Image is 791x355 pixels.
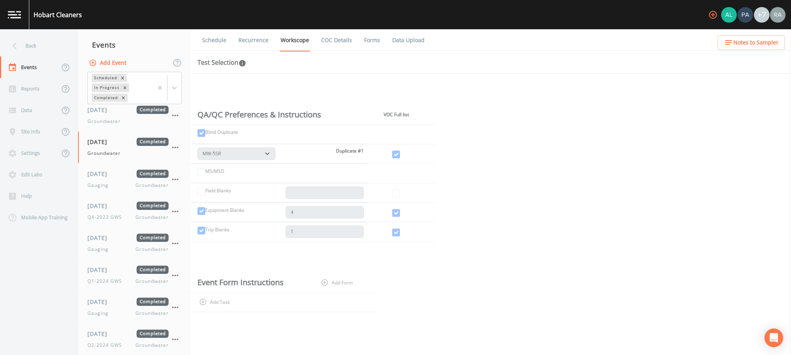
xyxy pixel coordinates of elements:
[135,246,169,253] span: Groundwater
[87,56,130,70] button: Add Event
[137,298,169,306] span: Completed
[87,170,113,178] span: [DATE]
[205,168,224,175] label: MS/MSD
[78,291,191,323] a: [DATE]CompletedGaugingGroundwater
[78,163,191,195] a: [DATE]CompletedGaugingGroundwater
[119,94,128,102] div: Remove Completed
[718,35,785,50] button: Notes to Sampler
[205,187,231,194] label: Field Blanks
[87,278,127,285] span: Q1-2024 GWS
[137,266,169,274] span: Completed
[87,182,113,189] span: Gauging
[135,342,169,349] span: Groundwater
[87,246,113,253] span: Gauging
[205,129,238,136] label: Blind Duplicate
[764,328,783,347] div: Open Intercom Messenger
[87,138,113,146] span: [DATE]
[121,83,129,92] div: Remove In Progress
[197,58,246,67] div: Test Selection
[87,234,113,242] span: [DATE]
[738,7,753,23] img: 642d39ac0e0127a36d8cdbc932160316
[87,266,113,274] span: [DATE]
[87,342,127,349] span: Q2-2024 GWS
[78,227,191,259] a: [DATE]CompletedGaugingGroundwater
[87,106,113,114] span: [DATE]
[237,29,270,51] a: Recurrence
[78,259,191,291] a: [DATE]CompletedQ1-2024 GWSGroundwater
[34,10,82,20] div: Hobart Cleaners
[201,29,228,51] a: Schedule
[733,38,779,48] span: Notes to Sampler
[87,118,121,125] span: Groundwater
[137,138,169,146] span: Completed
[205,226,229,233] label: Trip Blanks
[78,195,191,227] a: [DATE]CompletedQ4-2023 GWSGroundwater
[754,7,770,23] div: +7
[8,11,21,18] img: logo
[87,298,113,306] span: [DATE]
[137,170,169,178] span: Completed
[137,106,169,114] span: Completed
[391,29,426,51] a: Data Upload
[92,94,119,102] div: Completed
[205,207,244,214] label: Equipment Blanks
[137,330,169,338] span: Completed
[92,83,121,92] div: In Progress
[238,59,246,67] svg: In this section you'll be able to select the analytical test to run, based on the media type, and...
[135,182,169,189] span: Groundwater
[118,74,127,82] div: Remove Scheduled
[92,74,118,82] div: Scheduled
[137,234,169,242] span: Completed
[737,7,754,23] div: Patrick Caulfield
[135,214,169,221] span: Groundwater
[191,144,367,163] td: Duplicate #1
[137,202,169,210] span: Completed
[367,105,425,124] th: VOC Full list
[78,35,191,55] div: Events
[87,202,113,210] span: [DATE]
[363,29,381,51] a: Forms
[87,214,127,221] span: Q4-2023 GWS
[87,330,113,338] span: [DATE]
[279,29,310,51] a: Workscope
[191,105,367,124] th: QA/QC Preferences & Instructions
[721,7,737,23] img: 105423acff65459314a9bc1ad1dcaae9
[78,131,191,163] a: [DATE]CompletedGroundwater
[87,310,113,317] span: Gauging
[87,150,121,157] span: Groundwater
[78,99,191,131] a: [DATE]CompletedGroundwater
[770,7,786,23] img: 7493944169e4cb9b715a099ebe515ac2
[135,310,169,317] span: Groundwater
[721,7,737,23] div: Alex Gadberry
[320,29,353,51] a: COC Details
[135,278,169,285] span: Groundwater
[191,273,308,293] th: Event Form Instructions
